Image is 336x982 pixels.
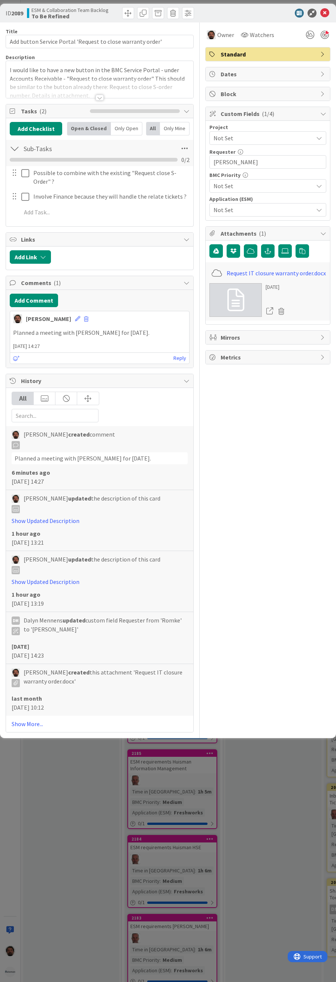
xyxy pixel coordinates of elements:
[12,694,188,712] div: [DATE] 10:12
[12,517,79,524] a: Show Updated Description
[12,556,20,564] img: AC
[221,333,317,342] span: Mirrors
[21,235,180,244] span: Links
[10,122,62,135] button: Add Checklist
[12,392,34,405] div: All
[16,1,34,10] span: Support
[221,50,317,59] span: Standard
[111,122,142,135] div: Only Open
[31,7,109,13] span: ESM & Collaboration Team Backlog
[12,452,188,464] div: Planned a meeting with [PERSON_NAME] for [DATE].
[12,431,20,439] img: AC
[146,122,160,135] div: All
[209,149,236,155] label: Requester
[173,354,186,363] a: Reply
[12,468,188,486] div: [DATE] 14:27
[214,205,309,215] span: Not Set
[11,9,23,17] b: 2089
[33,192,188,201] p: Involve Finance because they will handle the relate tickets ?
[227,269,326,278] a: Request IT closure warranty order.docx
[12,495,20,503] img: AC
[12,578,79,585] a: Show Updated Description
[12,719,188,728] a: Show More...
[68,556,91,563] b: updated
[21,278,180,287] span: Comments
[259,230,266,237] span: ( 1 )
[12,590,188,608] div: [DATE] 13:19
[12,643,29,650] b: [DATE]
[209,172,326,178] div: BMC Priority
[13,328,186,337] p: Planned a meeting with [PERSON_NAME] for [DATE].
[160,122,190,135] div: Only Mine
[68,431,90,438] b: created
[250,30,274,39] span: Watchers
[12,591,40,598] b: 1 hour ago
[63,617,85,624] b: updated
[209,125,326,130] div: Project
[6,35,194,48] input: type card name here...
[10,66,190,100] p: I would like to have a new button in the BMC Service Portal - under Accounts Receivable - "Reques...
[68,495,91,502] b: updated
[221,70,317,79] span: Dates
[12,617,20,625] div: DM
[13,314,22,323] img: AC
[12,529,188,547] div: [DATE] 13:21
[214,133,309,143] span: Not Set
[217,30,234,39] span: Owner
[12,530,40,537] b: 1 hour ago
[12,669,20,677] img: AC
[24,494,160,513] span: [PERSON_NAME] the description of this card
[6,28,18,35] label: Title
[181,155,190,164] span: 0 / 2
[207,30,216,39] img: AC
[26,314,71,323] div: [PERSON_NAME]
[24,668,188,687] span: [PERSON_NAME] this attachment 'Request IT closure warranty order.docx'
[39,107,46,115] span: ( 2 )
[24,616,188,635] span: Dalyn Mennens custom field Requester from 'Romke' to '[PERSON_NAME]'
[68,669,90,676] b: created
[266,306,274,316] a: Open
[24,555,160,574] span: [PERSON_NAME] the description of this card
[12,409,99,422] input: Search...
[214,181,309,191] span: Not Set
[31,13,109,19] b: To Be Refined
[6,54,35,61] span: Description
[67,122,111,135] div: Open & Closed
[24,430,115,449] span: [PERSON_NAME] comment
[21,142,143,155] input: Add Checklist...
[33,169,188,186] p: Possible to combine with the existing "Request close S-Order" ?
[221,109,317,118] span: Custom Fields
[10,342,189,350] span: [DATE] 14:27
[221,353,317,362] span: Metrics
[21,376,180,385] span: History
[221,229,317,238] span: Attachments
[221,89,317,98] span: Block
[12,469,50,476] b: 6 minutes ago
[12,695,42,702] b: last month
[12,642,188,660] div: [DATE] 14:23
[54,279,61,287] span: ( 1 )
[10,250,51,264] button: Add Link
[262,110,274,117] span: ( 1/4 )
[6,9,23,18] span: ID
[10,294,58,307] button: Add Comment
[21,107,86,116] span: Tasks
[209,196,326,202] div: Application (ESM)
[266,283,287,291] div: [DATE]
